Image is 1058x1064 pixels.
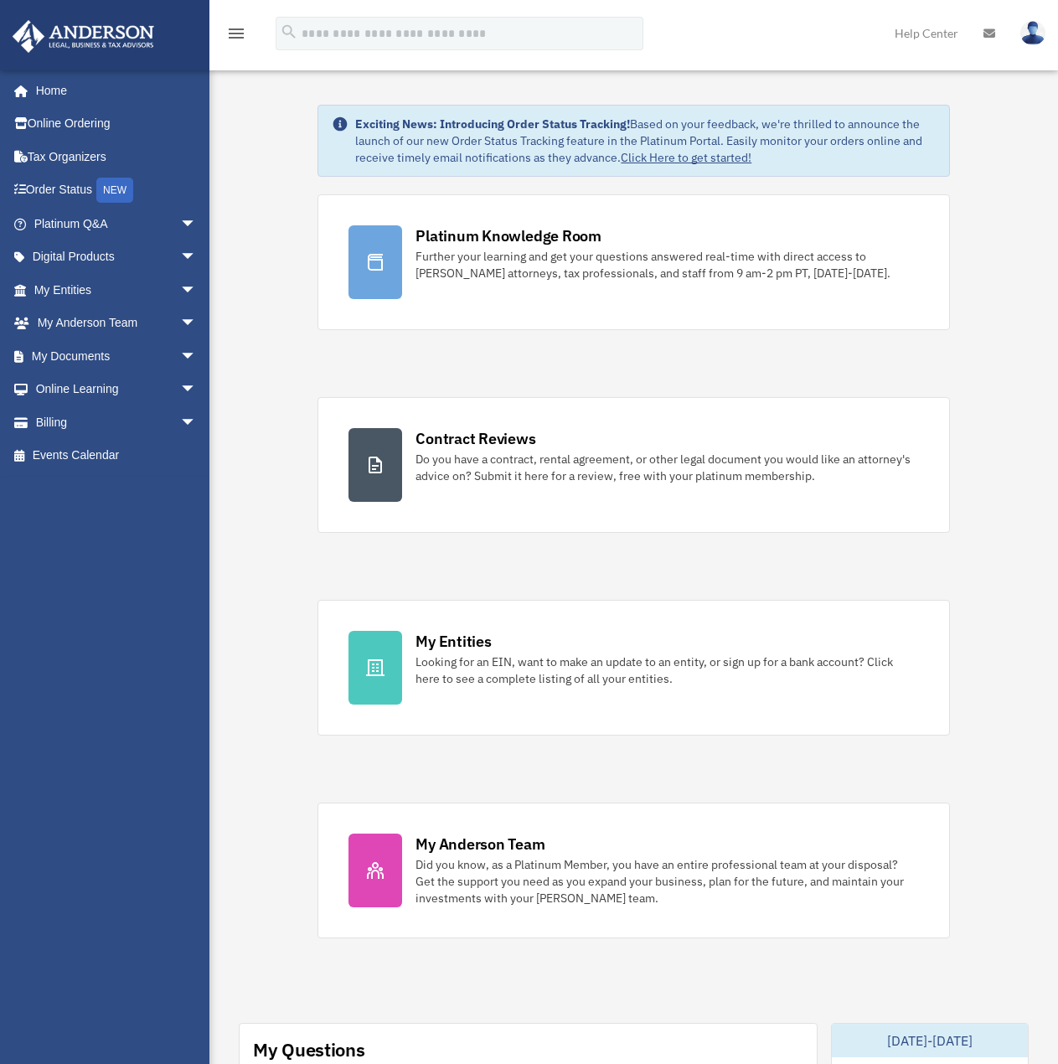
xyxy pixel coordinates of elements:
div: Based on your feedback, we're thrilled to announce the launch of our new Order Status Tracking fe... [355,116,935,166]
div: [DATE]-[DATE] [832,1024,1028,1057]
div: Did you know, as a Platinum Member, you have an entire professional team at your disposal? Get th... [415,856,918,906]
a: Platinum Q&Aarrow_drop_down [12,207,222,240]
div: NEW [96,178,133,203]
a: Platinum Knowledge Room Further your learning and get your questions answered real-time with dire... [317,194,949,330]
a: My Entitiesarrow_drop_down [12,273,222,307]
a: menu [226,29,246,44]
i: search [280,23,298,41]
img: User Pic [1020,21,1045,45]
a: Events Calendar [12,439,222,473]
a: Online Learningarrow_drop_down [12,373,222,406]
a: Contract Reviews Do you have a contract, rental agreement, or other legal document you would like... [317,397,949,533]
strong: Exciting News: Introducing Order Status Tracking! [355,116,630,132]
div: Do you have a contract, rental agreement, or other legal document you would like an attorney's ad... [415,451,918,484]
span: arrow_drop_down [180,373,214,407]
div: Further your learning and get your questions answered real-time with direct access to [PERSON_NAM... [415,248,918,281]
div: Looking for an EIN, want to make an update to an entity, or sign up for a bank account? Click her... [415,653,918,687]
a: Order StatusNEW [12,173,222,208]
i: menu [226,23,246,44]
a: Billingarrow_drop_down [12,405,222,439]
img: Anderson Advisors Platinum Portal [8,20,159,53]
a: Home [12,74,214,107]
span: arrow_drop_down [180,307,214,341]
span: arrow_drop_down [180,339,214,374]
a: Online Ordering [12,107,222,141]
div: My Entities [415,631,491,652]
div: Contract Reviews [415,428,535,449]
a: My Documentsarrow_drop_down [12,339,222,373]
a: Digital Productsarrow_drop_down [12,240,222,274]
span: arrow_drop_down [180,240,214,275]
div: My Anderson Team [415,834,544,855]
a: Tax Organizers [12,140,222,173]
a: My Anderson Teamarrow_drop_down [12,307,222,340]
span: arrow_drop_down [180,207,214,241]
span: arrow_drop_down [180,405,214,440]
div: My Questions [253,1037,365,1062]
a: Click Here to get started! [621,150,751,165]
div: Platinum Knowledge Room [415,225,601,246]
span: arrow_drop_down [180,273,214,307]
a: My Anderson Team Did you know, as a Platinum Member, you have an entire professional team at your... [317,803,949,938]
a: My Entities Looking for an EIN, want to make an update to an entity, or sign up for a bank accoun... [317,600,949,736]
